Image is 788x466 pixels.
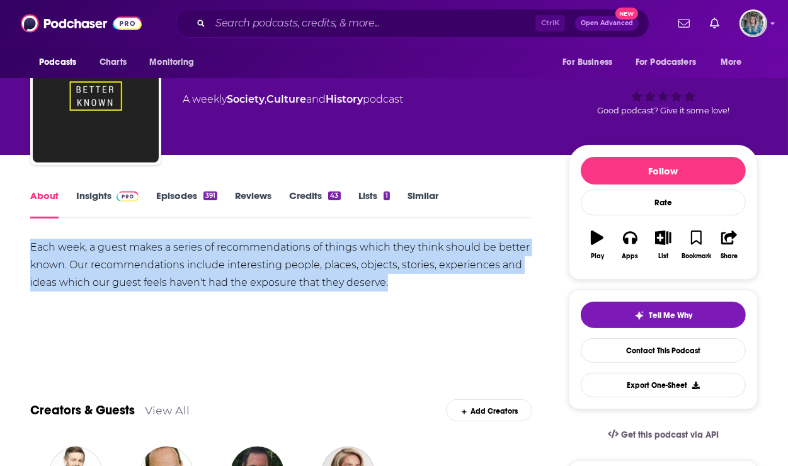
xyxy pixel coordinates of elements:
[627,50,714,74] button: open menu
[149,54,194,71] span: Monitoring
[575,16,639,31] button: Open AdvancedNew
[156,190,217,219] a: Episodes391
[266,93,306,105] a: Culture
[91,50,134,74] a: Charts
[614,222,646,268] button: Apps
[581,302,746,328] button: tell me why sparkleTell Me Why
[634,310,644,321] img: tell me why sparkle
[636,54,696,71] span: For Podcasters
[721,253,738,260] div: Share
[597,106,729,115] span: Good podcast? Give it some love!
[535,15,565,31] span: Ctrl K
[30,402,135,418] a: Creators & Guests
[705,13,724,34] a: Show notifications dropdown
[581,157,746,185] button: Follow
[145,404,190,417] a: View All
[446,399,532,421] div: Add Creators
[227,93,265,105] a: Society
[289,190,340,219] a: Credits43
[739,9,767,37] span: Logged in as EllaDavidson
[739,9,767,37] button: Show profile menu
[100,54,127,71] span: Charts
[721,54,742,71] span: More
[713,222,746,268] button: Share
[30,239,532,292] div: Each week, a guest makes a series of recommendations of things which they think should be better ...
[712,50,758,74] button: open menu
[562,54,612,71] span: For Business
[33,37,159,162] img: Better Known
[358,190,390,219] a: Lists1
[39,54,76,71] span: Podcasts
[615,8,638,20] span: New
[140,50,210,74] button: open menu
[622,253,639,260] div: Apps
[581,373,746,397] button: Export One-Sheet
[306,93,326,105] span: and
[183,92,403,107] div: A weekly podcast
[203,191,217,200] div: 391
[598,419,729,450] a: Get this podcast via API
[581,190,746,215] div: Rate
[176,9,649,38] div: Search podcasts, credits, & more...
[569,45,758,123] div: 57Good podcast? Give it some love!
[649,310,693,321] span: Tell Me Why
[621,429,719,440] span: Get this podcast via API
[591,253,604,260] div: Play
[408,190,438,219] a: Similar
[647,222,680,268] button: List
[673,13,695,34] a: Show notifications dropdown
[581,222,614,268] button: Play
[30,50,93,74] button: open menu
[581,20,633,26] span: Open Advanced
[328,191,340,200] div: 43
[76,190,139,219] a: InsightsPodchaser Pro
[581,338,746,363] a: Contact This Podcast
[210,13,535,33] input: Search podcasts, credits, & more...
[21,11,142,35] img: Podchaser - Follow, Share and Rate Podcasts
[235,190,271,219] a: Reviews
[326,93,363,105] a: History
[117,191,139,202] img: Podchaser Pro
[30,190,59,219] a: About
[658,253,668,260] div: List
[554,50,628,74] button: open menu
[265,93,266,105] span: ,
[739,9,767,37] img: User Profile
[680,222,712,268] button: Bookmark
[384,191,390,200] div: 1
[682,253,711,260] div: Bookmark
